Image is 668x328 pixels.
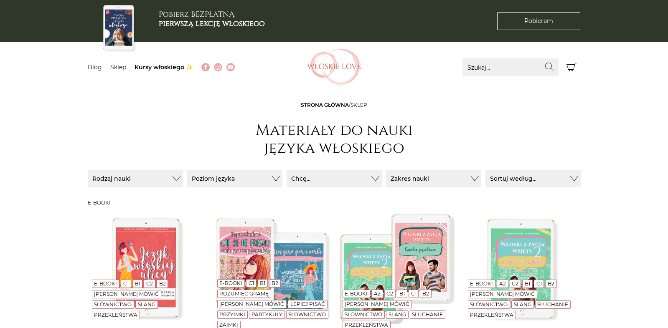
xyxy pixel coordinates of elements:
button: Poziom języka [187,170,282,187]
span: sklep [351,102,367,108]
a: Partykuły [251,311,282,318]
input: Szukaj... [462,58,559,76]
a: Słownictwo [470,301,508,308]
a: C1 [249,280,254,286]
a: C1 [411,290,417,297]
a: E-booki [94,280,117,287]
span: Pobieram [524,17,553,25]
a: B2 [548,280,554,287]
a: Przekleństwa [470,312,513,318]
a: B2 [272,280,278,286]
b: pierwszą lekcję włoskiego [159,18,265,29]
a: Słownictwo [345,311,382,318]
a: E-booki [345,290,368,297]
a: Przekleństwa [345,322,388,328]
a: Slang [389,311,406,318]
a: Lepiej pisać [290,301,325,307]
button: Sortuj według... [485,170,581,187]
a: C1 [536,280,542,287]
a: Kursy włoskiego ✨ [135,63,193,71]
a: [PERSON_NAME] mówić [94,291,159,297]
button: Koszyk [563,58,581,76]
a: Słuchanie [412,311,443,318]
a: C2 [146,280,153,287]
a: Rozumieć gramę [219,290,269,297]
button: Zakres nauki [386,170,481,187]
a: B1 [525,280,530,287]
a: B2 [422,290,429,297]
h1: Materiały do nauki języka włoskiego [251,121,418,157]
h3: Pobierz BEZPŁATNĄ [159,10,265,28]
a: Slang [138,301,155,308]
a: A2 [374,290,381,297]
a: Slang [514,301,531,308]
a: Przekleństwa [94,312,137,318]
a: C2 [512,280,518,287]
a: C2 [386,290,393,297]
a: E-booki [219,280,242,286]
a: Pobieram [497,12,580,30]
a: B1 [399,290,405,297]
a: Przyimki [219,311,245,318]
a: Słownictwo [288,311,326,318]
h3: E-booki [88,200,581,206]
a: Zaimki [219,322,238,328]
button: Rodzaj nauki [88,170,183,187]
a: E-booki [470,280,493,287]
a: Sklep [110,63,126,71]
a: B2 [159,280,166,287]
a: Blog [88,63,102,71]
a: C1 [123,280,129,287]
a: [PERSON_NAME] mówić [470,291,535,297]
img: Włoskielove [307,48,361,86]
a: B1 [135,280,140,287]
a: B1 [260,280,265,286]
button: Chcę... [287,170,382,187]
a: [PERSON_NAME] mówić [345,301,409,307]
a: [PERSON_NAME] mówić [219,301,284,307]
a: Strona główna [301,102,349,108]
a: Słuchanie [537,301,568,308]
a: A2 [499,280,506,287]
a: Słownictwo [94,301,132,308]
span: / [301,102,367,108]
